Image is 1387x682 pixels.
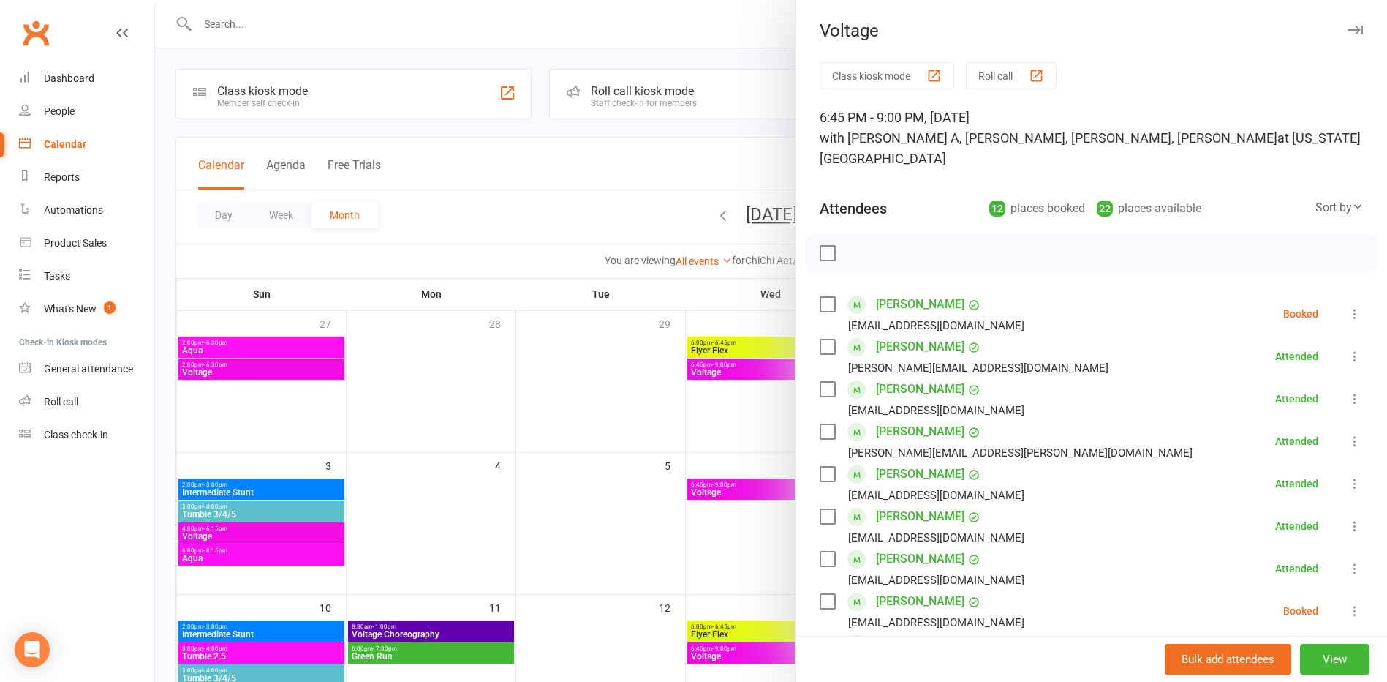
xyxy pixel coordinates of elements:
button: Bulk add attendees [1165,644,1291,675]
a: Class kiosk mode [19,419,154,451]
a: [PERSON_NAME] [876,632,964,656]
div: [EMAIL_ADDRESS][DOMAIN_NAME] [848,613,1024,632]
a: Clubworx [18,15,54,51]
button: Roll call [966,62,1057,89]
div: Booked [1283,606,1318,616]
a: Tasks [19,260,154,293]
div: [PERSON_NAME][EMAIL_ADDRESS][DOMAIN_NAME] [848,359,1108,378]
div: Attended [1275,479,1318,489]
a: [PERSON_NAME] [876,420,964,443]
a: [PERSON_NAME] [876,293,964,316]
div: Attended [1275,521,1318,531]
div: Sort by [1315,198,1364,217]
a: Reports [19,161,154,194]
a: What's New1 [19,293,154,326]
div: Product Sales [44,237,107,249]
div: Automations [44,204,103,216]
div: [EMAIL_ADDRESS][DOMAIN_NAME] [848,571,1024,590]
div: Attended [1275,351,1318,361]
span: with [PERSON_NAME] A, [PERSON_NAME], [PERSON_NAME], [PERSON_NAME] [820,130,1277,146]
div: What's New [44,303,97,315]
span: 1 [104,301,116,314]
div: Dashboard [44,72,94,84]
a: [PERSON_NAME] [876,590,964,613]
div: General attendance [44,363,133,375]
div: [EMAIL_ADDRESS][DOMAIN_NAME] [848,401,1024,420]
a: Calendar [19,128,154,161]
div: [EMAIL_ADDRESS][DOMAIN_NAME] [848,316,1024,335]
div: Attended [1275,436,1318,446]
div: Attended [1275,394,1318,404]
div: Attendees [820,198,887,219]
div: Tasks [44,270,70,282]
div: [EMAIL_ADDRESS][DOMAIN_NAME] [848,528,1024,547]
a: [PERSON_NAME] [876,462,964,486]
div: 22 [1097,201,1113,217]
a: General attendance kiosk mode [19,353,154,386]
div: Reports [44,171,80,183]
a: [PERSON_NAME] [876,505,964,528]
div: 6:45 PM - 9:00 PM, [DATE] [820,108,1364,169]
div: Attended [1275,563,1318,574]
div: Calendar [44,138,86,150]
a: [PERSON_NAME] [876,378,964,401]
div: 12 [989,201,1005,217]
a: [PERSON_NAME] [876,335,964,359]
button: Class kiosk mode [820,62,954,89]
div: Open Intercom Messenger [15,632,50,667]
a: Roll call [19,386,154,419]
div: places available [1097,198,1201,219]
div: Class check-in [44,429,108,441]
a: Dashboard [19,62,154,95]
div: Voltage [796,20,1387,41]
div: Roll call [44,396,78,408]
div: [PERSON_NAME][EMAIL_ADDRESS][PERSON_NAME][DOMAIN_NAME] [848,443,1193,462]
div: [EMAIL_ADDRESS][DOMAIN_NAME] [848,486,1024,505]
div: places booked [989,198,1085,219]
a: People [19,95,154,128]
div: People [44,105,75,117]
button: View [1300,644,1369,675]
a: Product Sales [19,227,154,260]
a: [PERSON_NAME] [876,547,964,571]
div: Booked [1283,309,1318,319]
a: Automations [19,194,154,227]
